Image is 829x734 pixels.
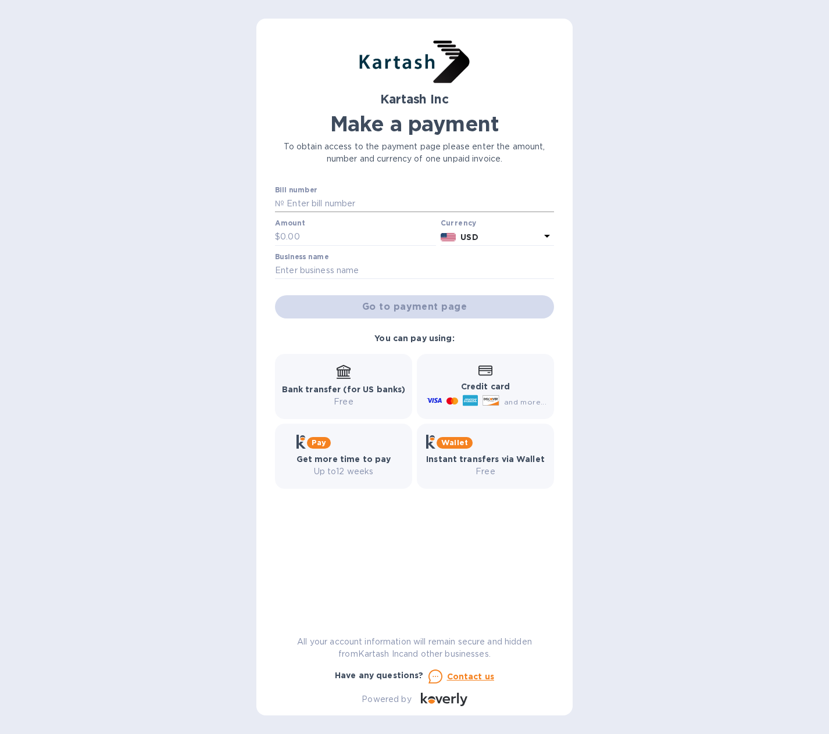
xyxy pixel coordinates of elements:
b: Credit card [461,382,510,391]
b: Bank transfer (for US banks) [282,385,406,394]
p: Free [282,396,406,408]
input: Enter business name [275,262,554,280]
p: Powered by [362,693,411,706]
label: Amount [275,220,305,227]
input: 0.00 [280,228,436,246]
b: Get more time to pay [296,454,391,464]
b: Currency [441,219,477,227]
input: Enter bill number [284,195,554,213]
b: Pay [312,438,326,447]
p: Up to 12 weeks [296,466,391,478]
p: $ [275,231,280,243]
b: Wallet [441,438,468,447]
img: USD [441,233,456,241]
label: Bill number [275,187,317,194]
b: Kartash Inc [380,92,448,106]
b: Have any questions? [335,671,424,680]
u: Contact us [447,672,495,681]
p: To obtain access to the payment page please enter the amount, number and currency of one unpaid i... [275,141,554,165]
p: № [275,198,284,210]
b: Instant transfers via Wallet [426,454,545,464]
p: Free [426,466,545,478]
label: Business name [275,253,328,260]
h1: Make a payment [275,112,554,136]
span: and more... [504,398,546,406]
b: USD [460,232,478,242]
b: You can pay using: [374,334,454,343]
p: All your account information will remain secure and hidden from Kartash Inc and other businesses. [275,636,554,660]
